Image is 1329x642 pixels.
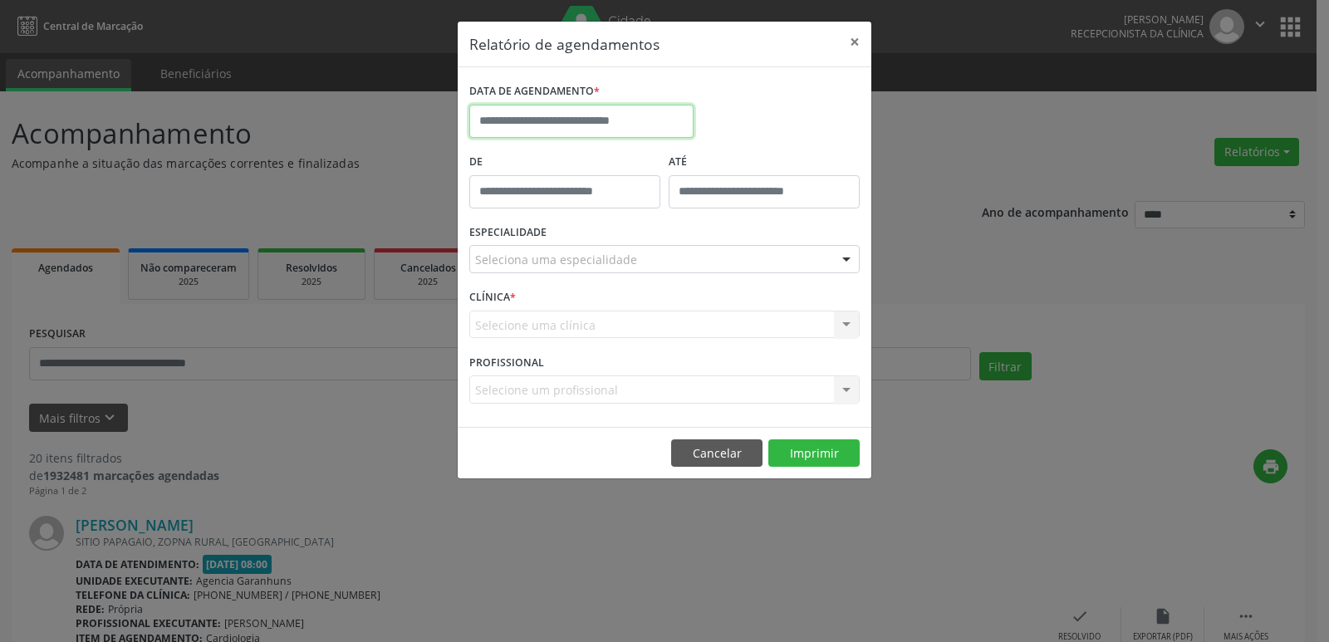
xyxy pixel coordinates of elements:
[669,149,860,175] label: ATÉ
[469,33,660,55] h5: Relatório de agendamentos
[469,285,516,311] label: CLÍNICA
[469,350,544,375] label: PROFISSIONAL
[671,439,763,468] button: Cancelar
[838,22,871,62] button: Close
[469,79,600,105] label: DATA DE AGENDAMENTO
[475,251,637,268] span: Seleciona uma especialidade
[469,220,547,246] label: ESPECIALIDADE
[768,439,860,468] button: Imprimir
[469,149,660,175] label: De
